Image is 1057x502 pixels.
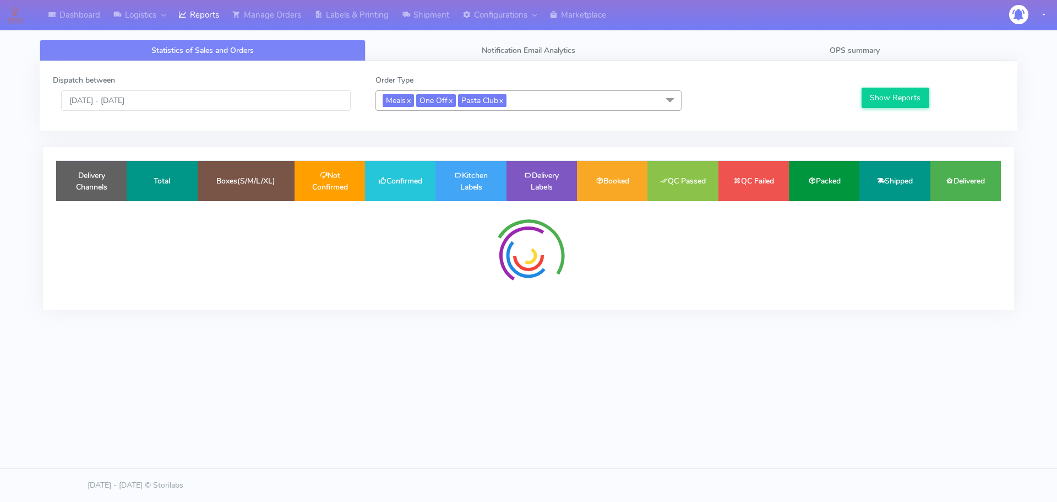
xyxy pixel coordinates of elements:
label: Order Type [375,74,413,86]
span: Pasta Club [458,94,506,107]
td: Total [127,161,197,201]
td: Delivery Channels [56,161,127,201]
td: Packed [789,161,859,201]
td: Kitchen Labels [435,161,506,201]
span: One Off [416,94,456,107]
ul: Tabs [40,40,1017,61]
td: Boxes(S/M/L/XL) [198,161,295,201]
td: QC Passed [647,161,718,201]
td: Not Confirmed [295,161,365,201]
span: Statistics of Sales and Orders [151,45,254,56]
td: Confirmed [365,161,435,201]
label: Dispatch between [53,74,115,86]
td: Delivery Labels [506,161,577,201]
input: Pick the Daterange [61,90,351,111]
td: Booked [577,161,647,201]
a: x [498,94,503,106]
span: OPS summary [830,45,880,56]
span: Meals [383,94,414,107]
a: x [448,94,453,106]
img: spinner-radial.svg [487,214,570,297]
td: Delivered [930,161,1001,201]
td: QC Failed [718,161,789,201]
a: x [406,94,411,106]
button: Show Reports [862,88,929,108]
td: Shipped [859,161,930,201]
span: Notification Email Analytics [482,45,575,56]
